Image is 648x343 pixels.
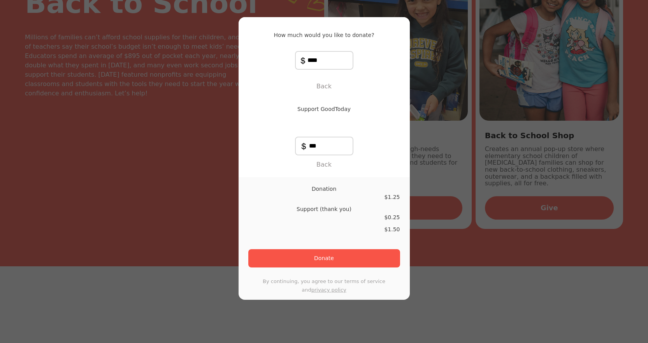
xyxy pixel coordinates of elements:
a: Back [316,161,332,168]
p: By continuing, you agree to our terms of service and [248,277,400,294]
a: privacy policy [311,287,346,293]
a: Back [316,83,332,90]
div: $ [248,193,400,201]
div: Donation [248,185,400,193]
span: 1.25 [388,194,400,200]
span: 1.50 [388,226,400,232]
div: Support (thank you) [248,205,400,213]
div: $ [248,213,400,222]
h2: Support GoodToday [239,91,410,125]
div: $ [248,225,400,234]
span: 0.25 [388,214,400,220]
button: Donate [248,249,400,267]
h2: How much would you like to donate? [239,17,410,51]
